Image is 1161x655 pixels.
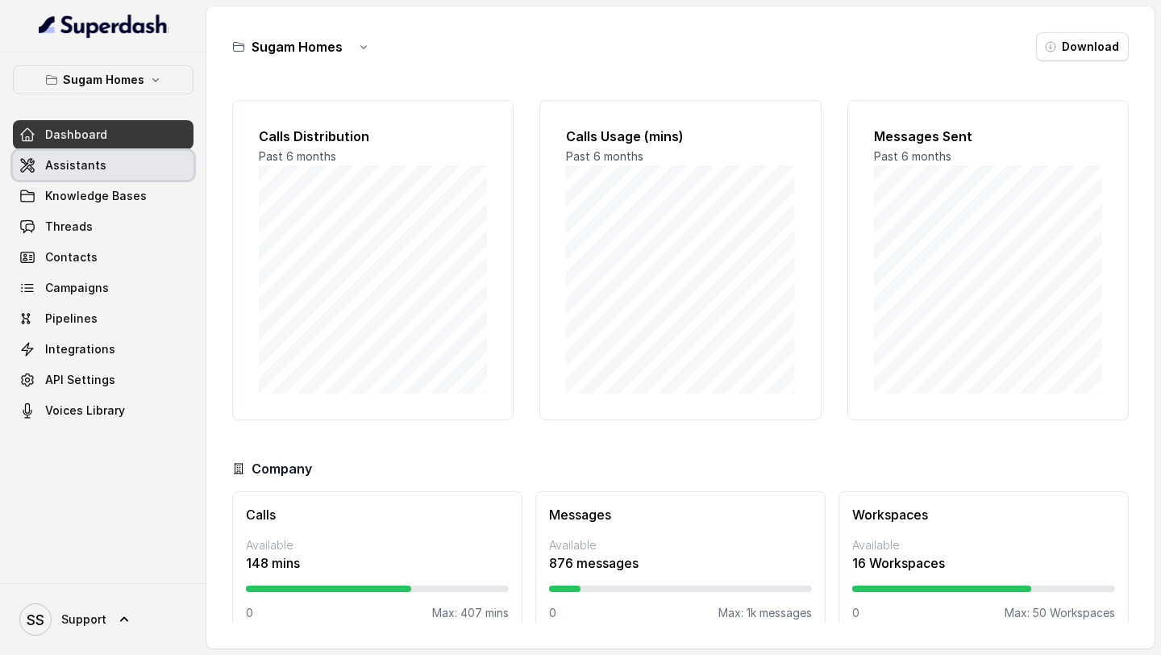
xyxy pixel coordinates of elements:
[852,605,859,621] p: 0
[246,553,509,573] p: 148 mins
[432,605,509,621] p: Max: 407 mins
[549,553,812,573] p: 876 messages
[13,212,193,241] a: Threads
[259,149,336,163] span: Past 6 months
[13,335,193,364] a: Integrations
[13,396,193,425] a: Voices Library
[13,243,193,272] a: Contacts
[39,13,169,39] img: light.svg
[45,249,98,265] span: Contacts
[252,459,312,478] h3: Company
[45,188,147,204] span: Knowledge Bases
[874,127,1102,146] h2: Messages Sent
[1005,605,1115,621] p: Max: 50 Workspaces
[27,611,44,628] text: SS
[61,611,106,628] span: Support
[566,127,794,146] h2: Calls Usage (mins)
[874,149,951,163] span: Past 6 months
[45,311,98,327] span: Pipelines
[13,365,193,394] a: API Settings
[566,149,643,163] span: Past 6 months
[852,553,1115,573] p: 16 Workspaces
[852,505,1115,524] h3: Workspaces
[13,273,193,302] a: Campaigns
[246,537,509,553] p: Available
[45,403,125,419] span: Voices Library
[549,605,556,621] p: 0
[13,304,193,333] a: Pipelines
[718,605,812,621] p: Max: 1k messages
[852,537,1115,553] p: Available
[13,151,193,180] a: Assistants
[549,505,812,524] h3: Messages
[13,120,193,149] a: Dashboard
[45,341,115,357] span: Integrations
[63,70,144,90] p: Sugam Homes
[252,37,343,56] h3: Sugam Homes
[549,537,812,553] p: Available
[246,505,509,524] h3: Calls
[246,605,253,621] p: 0
[13,181,193,211] a: Knowledge Bases
[259,127,487,146] h2: Calls Distribution
[1036,32,1129,61] button: Download
[45,157,106,173] span: Assistants
[13,65,193,94] button: Sugam Homes
[45,372,115,388] span: API Settings
[45,219,93,235] span: Threads
[45,127,107,143] span: Dashboard
[13,597,193,642] a: Support
[45,280,109,296] span: Campaigns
